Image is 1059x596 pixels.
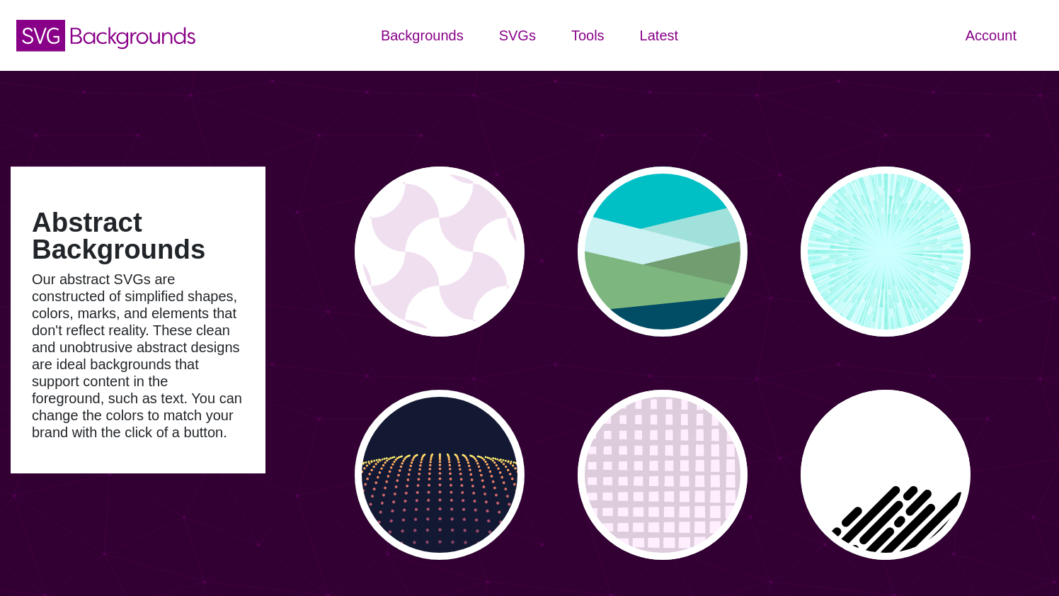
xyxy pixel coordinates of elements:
[801,390,971,560] button: a group of rounded lines at 45 degree angle
[801,167,971,337] button: White and sky blue lines flying out of center
[32,271,244,441] p: Our abstract SVGs are constructed of simplified shapes, colors, marks, and elements that don't re...
[32,209,244,264] h1: Abstract Backgrounds
[363,14,481,57] a: Backgrounds
[481,14,554,57] a: SVGs
[578,390,748,560] button: pink intersecting uneven lines
[948,14,1034,57] a: Account
[578,167,748,337] button: abstract landscape with sky mountains and water
[622,14,696,57] a: Latest
[554,14,622,57] a: Tools
[355,390,525,560] button: electric dots form curvature
[355,167,525,337] button: purple and white apple core pattern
